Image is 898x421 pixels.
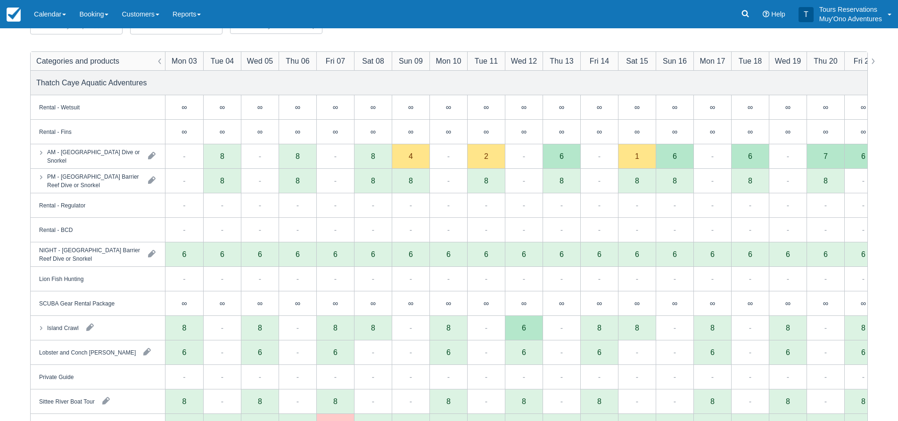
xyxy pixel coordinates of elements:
[39,246,140,263] div: NIGHT - [GEOGRAPHIC_DATA] Barrier Reef Dive or Snorkel
[807,95,844,120] div: ∞
[580,242,618,267] div: 6
[785,299,791,307] div: ∞
[408,103,413,111] div: ∞
[672,103,677,111] div: ∞
[748,152,752,160] div: 6
[258,397,262,405] div: 8
[844,291,882,316] div: ∞
[183,199,185,211] div: -
[485,199,487,211] div: -
[656,120,693,144] div: ∞
[7,8,21,22] img: checkfront-main-nav-mini-logo.png
[598,224,601,235] div: -
[861,397,865,405] div: 8
[446,397,451,405] div: 8
[844,389,882,414] div: 8
[769,291,807,316] div: ∞
[259,150,261,162] div: -
[467,95,505,120] div: ∞
[550,55,573,66] div: Thu 13
[522,397,526,405] div: 8
[279,95,316,120] div: ∞
[392,242,429,267] div: 6
[467,291,505,316] div: ∞
[560,152,564,160] div: 6
[618,242,656,267] div: 6
[436,55,461,66] div: Mon 10
[297,224,299,235] div: -
[543,95,580,120] div: ∞
[334,175,337,186] div: -
[409,250,413,258] div: 6
[787,150,789,162] div: -
[710,250,715,258] div: 6
[484,250,488,258] div: 6
[410,224,412,235] div: -
[258,250,262,258] div: 6
[399,55,423,66] div: Sun 09
[763,11,769,17] i: Help
[39,201,85,209] div: Rental - Regulator
[316,389,354,414] div: 8
[203,242,241,267] div: 6
[371,299,376,307] div: ∞
[844,340,882,365] div: 6
[618,291,656,316] div: ∞
[769,389,807,414] div: 8
[673,250,677,258] div: 6
[823,299,828,307] div: ∞
[731,120,769,144] div: ∞
[429,242,467,267] div: 6
[429,120,467,144] div: ∞
[823,128,828,135] div: ∞
[371,152,375,160] div: 8
[354,95,392,120] div: ∞
[769,340,807,365] div: 6
[220,128,225,135] div: ∞
[371,250,375,258] div: 6
[711,175,714,186] div: -
[710,103,715,111] div: ∞
[560,224,563,235] div: -
[634,128,640,135] div: ∞
[241,389,279,414] div: 8
[521,128,527,135] div: ∞
[560,177,564,184] div: 8
[484,103,489,111] div: ∞
[354,291,392,316] div: ∞
[844,242,882,267] div: 6
[598,175,601,186] div: -
[748,299,753,307] div: ∞
[409,177,413,184] div: 8
[446,348,451,356] div: 6
[814,55,837,66] div: Thu 20
[220,103,225,111] div: ∞
[861,103,866,111] div: ∞
[295,299,300,307] div: ∞
[861,152,865,160] div: 6
[181,103,187,111] div: ∞
[786,348,790,356] div: 6
[446,250,451,258] div: 6
[286,55,309,66] div: Thu 06
[739,55,762,66] div: Tue 18
[220,152,224,160] div: 8
[241,291,279,316] div: ∞
[505,389,543,414] div: 8
[259,199,261,211] div: -
[693,242,731,267] div: 6
[183,273,185,284] div: -
[824,199,827,211] div: -
[429,340,467,365] div: 6
[316,120,354,144] div: ∞
[672,299,677,307] div: ∞
[372,224,374,235] div: -
[316,242,354,267] div: 6
[597,397,601,405] div: 8
[749,224,751,235] div: -
[296,152,300,160] div: 8
[371,103,376,111] div: ∞
[861,250,865,258] div: 6
[446,128,451,135] div: ∞
[484,299,489,307] div: ∞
